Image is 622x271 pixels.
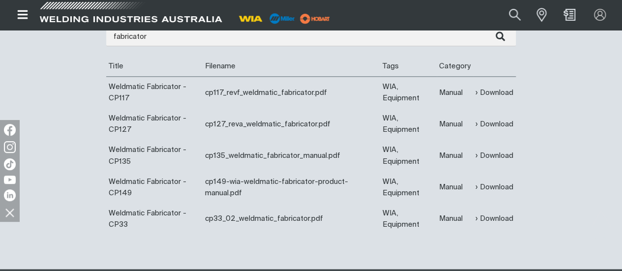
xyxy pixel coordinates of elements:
[4,124,16,136] img: Facebook
[106,27,516,46] input: Enter search...
[475,213,513,224] a: Download
[4,189,16,201] img: LinkedIn
[380,203,437,235] td: WIA, Equipment
[380,140,437,171] td: WIA, Equipment
[203,108,380,140] td: cp127_reva_weldmatic_fabricator.pdf
[203,56,380,77] th: Filename
[297,11,333,26] img: miller
[475,87,513,98] a: Download
[437,56,473,77] th: Category
[562,9,577,21] a: Shopping cart (0 product(s))
[203,140,380,171] td: cp135_weldmatic_fabricator_manual.pdf
[475,119,513,130] a: Download
[106,203,203,235] td: Weldmatic Fabricator - CP33
[203,172,380,203] td: cp149-wia-weldmatic-fabricator-product-manual.pdf
[4,141,16,153] img: Instagram
[590,210,612,232] button: Scroll to top
[4,176,16,184] img: YouTube
[106,140,203,171] td: Weldmatic Fabricator - CP135
[106,56,203,77] th: Title
[106,77,203,109] td: Weldmatic Fabricator - CP117
[475,150,513,161] a: Download
[380,108,437,140] td: WIA, Equipment
[106,108,203,140] td: Weldmatic Fabricator - CP127
[380,56,437,77] th: Tags
[437,140,473,171] td: Manual
[475,181,513,193] a: Download
[4,158,16,170] img: TikTok
[437,108,473,140] td: Manual
[437,172,473,203] td: Manual
[437,203,473,235] td: Manual
[203,77,380,109] td: cp117_revf_weldmatic_fabricator.pdf
[297,15,333,22] a: miller
[437,77,473,109] td: Manual
[380,77,437,109] td: WIA, Equipment
[203,203,380,235] td: cp33_02_weldmatic_fabricator.pdf
[380,172,437,203] td: WIA, Equipment
[485,4,531,26] input: Product name or item number...
[1,204,18,221] img: hide socials
[106,172,203,203] td: Weldmatic Fabricator - CP149
[498,4,532,26] button: Search products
